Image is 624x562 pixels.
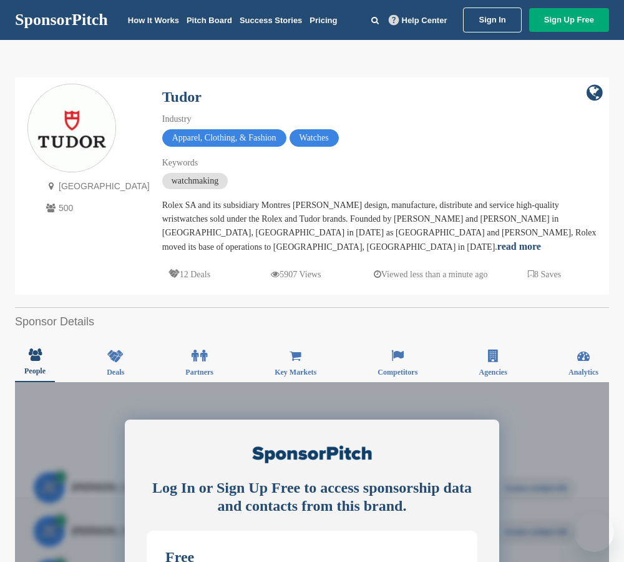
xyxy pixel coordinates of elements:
[162,89,202,105] a: Tudor
[479,368,507,376] span: Agencies
[529,8,609,32] a: Sign Up Free
[43,179,150,194] p: [GEOGRAPHIC_DATA]
[528,267,561,282] p: 8 Saves
[43,200,150,216] p: 500
[378,368,417,376] span: Competitors
[374,267,488,282] p: Viewed less than a minute ago
[574,512,614,552] iframe: Button to launch messaging window
[310,16,337,25] a: Pricing
[463,7,521,32] a: Sign In
[185,368,213,376] span: Partners
[271,267,321,282] p: 5907 Views
[386,13,450,27] a: Help Center
[147,479,477,515] div: Log In or Sign Up Free to access sponsorship data and contacts from this brand.
[162,129,286,147] span: Apparel, Clothing, & Fashion
[107,368,124,376] span: Deals
[24,367,46,375] span: People
[187,16,232,25] a: Pitch Board
[587,84,603,102] a: company link
[28,85,115,172] img: Sponsorpitch & Tudor
[290,129,339,147] span: Watches
[240,16,302,25] a: Success Stories
[15,12,108,28] a: SponsorPitch
[568,368,598,376] span: Analytics
[15,313,609,330] h2: Sponsor Details
[128,16,179,25] a: How It Works
[162,173,228,189] span: watchmaking
[275,368,316,376] span: Key Markets
[162,156,597,170] div: Keywords
[162,199,597,254] div: Rolex SA and its subsidiary Montres [PERSON_NAME] design, manufacture, distribute and service hig...
[497,241,541,252] a: read more
[168,267,210,282] p: 12 Deals
[162,112,597,126] div: Industry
